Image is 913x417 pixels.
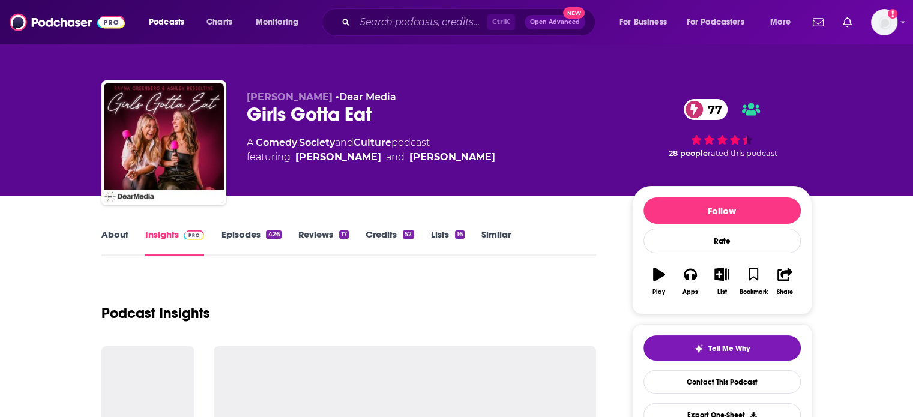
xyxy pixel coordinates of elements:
[838,12,857,32] a: Show notifications dropdown
[104,83,224,203] img: Girls Gotta Eat
[339,91,396,103] a: Dear Media
[563,7,585,19] span: New
[687,14,744,31] span: For Podcasters
[299,137,335,148] a: Society
[336,91,396,103] span: •
[355,13,487,32] input: Search podcasts, credits, & more...
[694,344,704,353] img: tell me why sparkle
[525,15,585,29] button: Open AdvancedNew
[808,12,828,32] a: Show notifications dropdown
[770,14,791,31] span: More
[871,9,897,35] button: Show profile menu
[409,150,495,164] a: [PERSON_NAME]
[769,260,800,303] button: Share
[366,229,414,256] a: Credits52
[888,9,897,19] svg: Add a profile image
[871,9,897,35] span: Logged in as SimonElement
[256,14,298,31] span: Monitoring
[530,19,580,25] span: Open Advanced
[632,91,812,166] div: 77 28 peoplerated this podcast
[871,9,897,35] img: User Profile
[339,230,349,239] div: 17
[455,230,465,239] div: 16
[266,230,281,239] div: 426
[679,13,762,32] button: open menu
[333,8,607,36] div: Search podcasts, credits, & more...
[643,370,801,394] a: Contact This Podcast
[708,149,777,158] span: rated this podcast
[739,289,767,296] div: Bookmark
[149,14,184,31] span: Podcasts
[611,13,682,32] button: open menu
[184,230,205,240] img: Podchaser Pro
[675,260,706,303] button: Apps
[10,11,125,34] img: Podchaser - Follow, Share and Rate Podcasts
[335,137,354,148] span: and
[101,229,128,256] a: About
[738,260,769,303] button: Bookmark
[221,229,281,256] a: Episodes426
[145,229,205,256] a: InsightsPodchaser Pro
[684,99,728,120] a: 77
[297,137,299,148] span: ,
[403,230,414,239] div: 52
[481,229,511,256] a: Similar
[619,14,667,31] span: For Business
[247,13,314,32] button: open menu
[762,13,806,32] button: open menu
[247,150,495,164] span: featuring
[717,289,727,296] div: List
[247,91,333,103] span: [PERSON_NAME]
[431,229,465,256] a: Lists16
[706,260,737,303] button: List
[682,289,698,296] div: Apps
[696,99,728,120] span: 77
[199,13,240,32] a: Charts
[487,14,515,30] span: Ctrl K
[140,13,200,32] button: open menu
[669,149,708,158] span: 28 people
[652,289,665,296] div: Play
[643,260,675,303] button: Play
[256,137,297,148] a: Comedy
[708,344,750,353] span: Tell Me Why
[247,136,495,164] div: A podcast
[643,197,801,224] button: Follow
[295,150,381,164] a: [PERSON_NAME]
[643,229,801,253] div: Rate
[643,335,801,361] button: tell me why sparkleTell Me Why
[206,14,232,31] span: Charts
[298,229,349,256] a: Reviews17
[101,304,210,322] h1: Podcast Insights
[386,150,405,164] span: and
[354,137,391,148] a: Culture
[777,289,793,296] div: Share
